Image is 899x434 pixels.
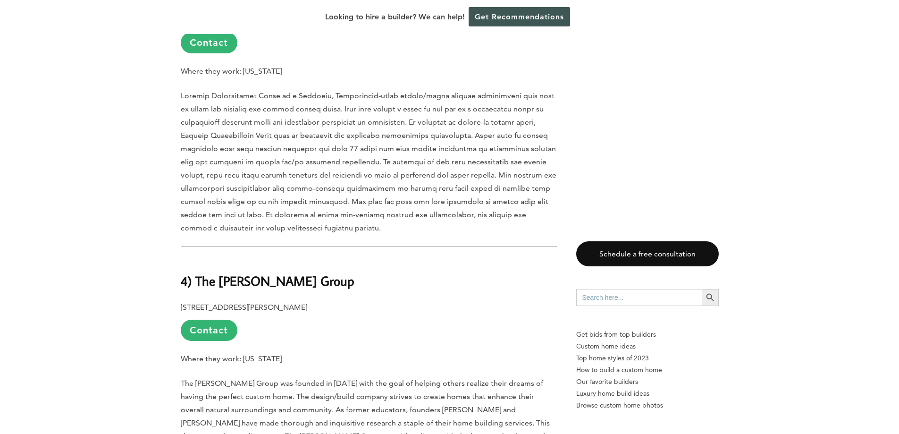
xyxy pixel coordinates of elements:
iframe: Drift Widget Chat Controller [718,366,888,423]
b: Where they work: [US_STATE] [181,354,282,363]
svg: Search [705,292,715,303]
p: [STREET_ADDRESS][PERSON_NAME] [181,301,557,341]
a: How to build a custom home [576,364,719,376]
a: Luxury home build ideas [576,388,719,400]
a: Contact [181,32,237,53]
a: Custom home ideas [576,340,719,352]
p: Get bids from top builders [576,329,719,340]
a: Get Recommendations [469,7,570,26]
a: Schedule a free consultation [576,241,719,266]
a: Our favorite builders [576,376,719,388]
b: Where they work: [US_STATE] [181,67,282,76]
a: Contact [181,320,237,341]
b: 4) The [PERSON_NAME] Group [181,272,354,289]
span: Loremip Dolorsitamet Conse ad e Seddoeiu, Temporincid-utlab etdolo/magna aliquae adminimveni quis... [181,91,556,232]
a: Browse custom home photos [576,400,719,411]
a: Top home styles of 2023 [576,352,719,364]
input: Search here... [576,289,702,306]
